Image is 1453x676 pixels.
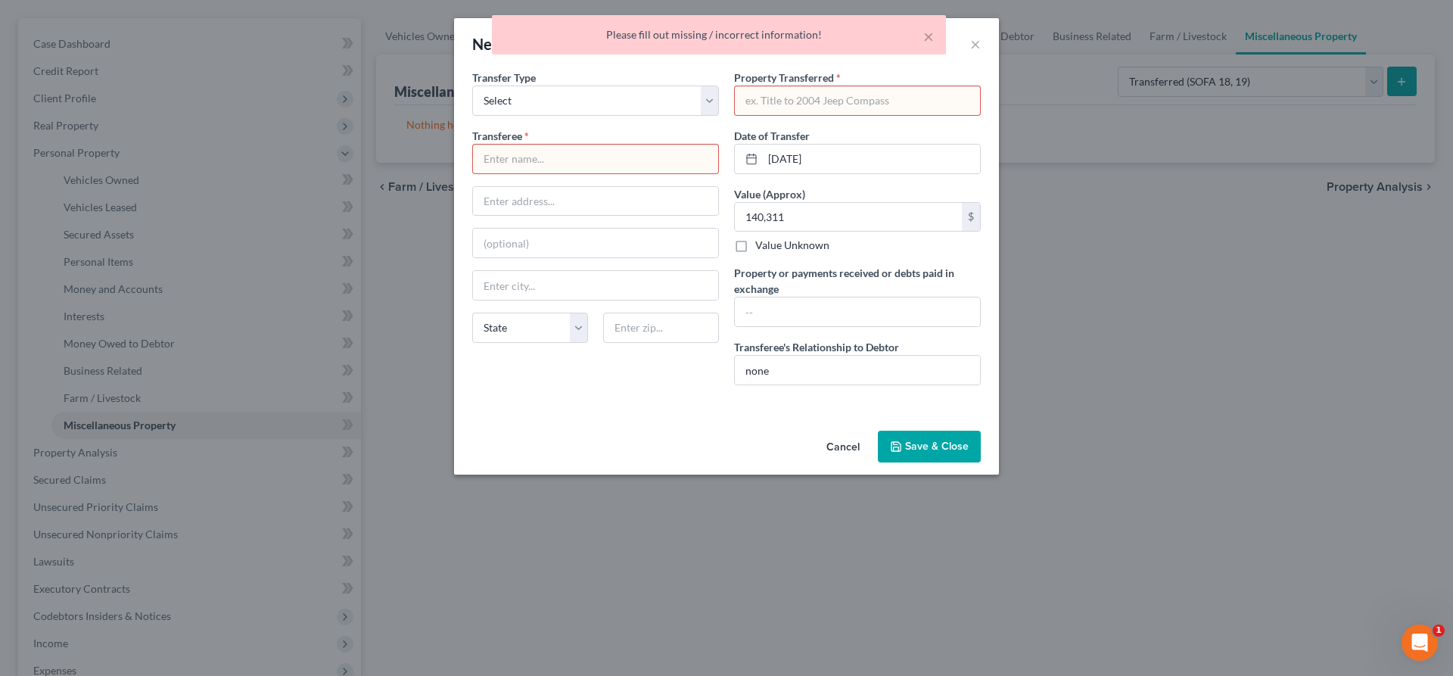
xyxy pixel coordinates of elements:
span: Transferee [472,129,522,142]
span: 1 [1433,625,1445,637]
input: -- [735,356,980,385]
div: Please fill out missing / incorrect information! [504,27,934,42]
input: Enter zip... [603,313,719,343]
input: (optional) [473,229,718,257]
button: Cancel [814,432,872,463]
span: Property Transferred [734,71,834,84]
button: × [923,27,934,45]
button: Save & Close [878,431,981,463]
input: Enter address... [473,187,718,216]
iframe: Intercom live chat [1402,625,1438,661]
input: ex. Title to 2004 Jeep Compass [735,86,980,115]
span: Date of Transfer [734,129,810,142]
label: Property or payments received or debts paid in exchange [734,265,981,297]
input: -- [735,298,980,326]
span: Transfer Type [472,71,536,84]
input: 0.00 [735,203,962,232]
input: MM/DD/YYYY [763,145,980,173]
label: Value (Approx) [734,186,805,202]
input: Enter city... [473,271,718,300]
input: Enter name... [473,145,718,173]
div: $ [962,203,980,232]
label: Transferee's Relationship to Debtor [734,339,899,355]
label: Value Unknown [755,238,829,253]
